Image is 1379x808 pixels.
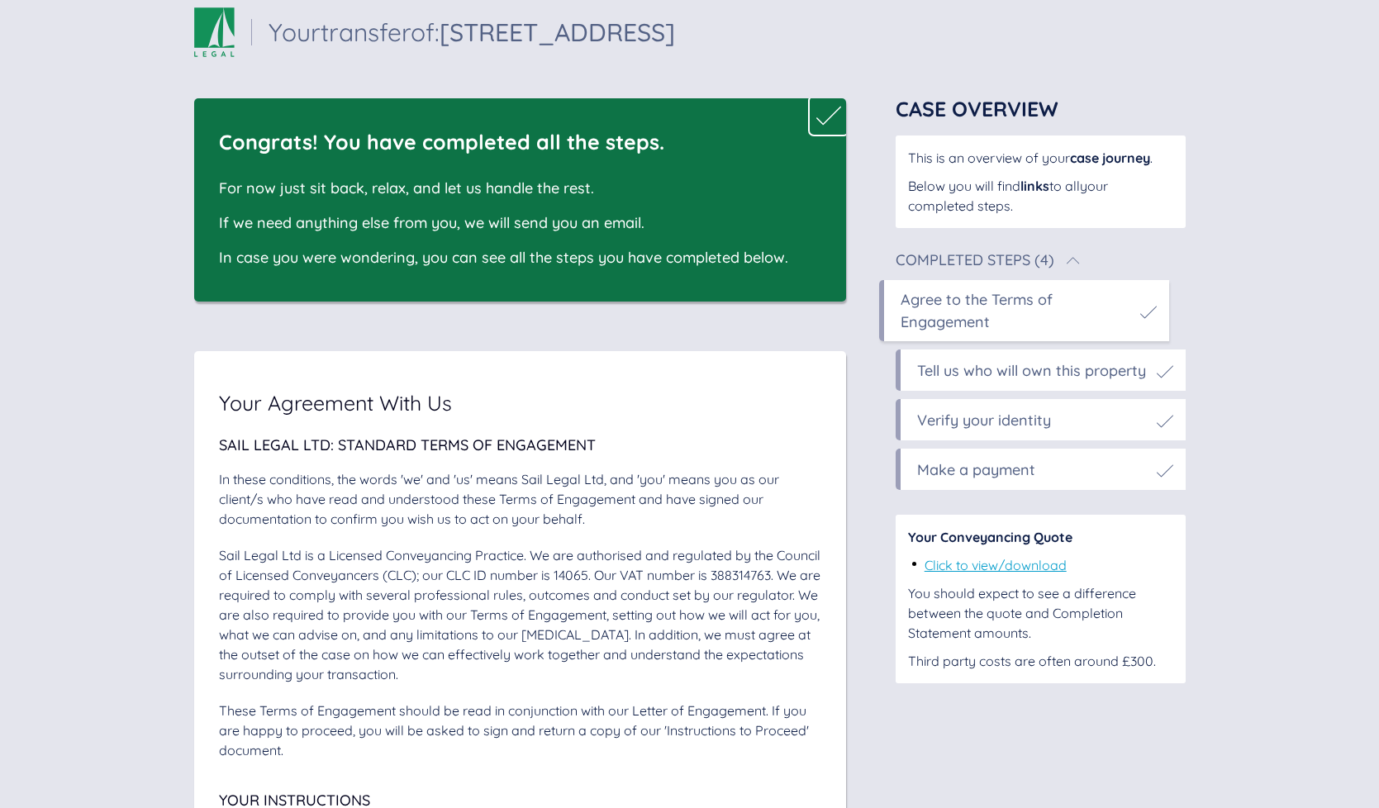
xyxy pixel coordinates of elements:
div: Below you will find to all your completed steps . [908,176,1173,216]
div: In these conditions, the words 'we' and 'us' means Sail Legal Ltd, and 'you' means you as our cli... [219,469,821,529]
span: Sail Legal Ltd: Standard Terms of Engagement [219,435,596,454]
span: Congrats! You have completed all the steps. [219,129,664,154]
div: For now just sit back, relax, and let us handle the rest. [219,177,796,199]
a: Click to view/download [925,557,1067,573]
div: Verify your identity [917,409,1051,431]
div: These Terms of Engagement should be read in conjunction with our Letter of Engagement. If you are... [219,701,821,760]
span: links [1020,178,1049,194]
div: Your transfer of: [269,20,675,45]
div: Completed Steps (4) [896,253,1054,268]
div: This is an overview of your . [908,148,1173,168]
span: [STREET_ADDRESS] [440,17,675,48]
div: In case you were wondering, you can see all the steps you have completed below. [219,246,796,269]
span: Your Agreement With Us [219,392,452,413]
span: Your Conveyancing Quote [908,529,1072,545]
div: You should expect to see a difference between the quote and Completion Statement amounts. [908,583,1173,643]
span: Case Overview [896,96,1058,121]
div: Agree to the Terms of Engagement [901,288,1132,333]
div: Third party costs are often around £300. [908,651,1173,671]
div: Sail Legal Ltd is a Licensed Conveyancing Practice. We are authorised and regulated by the Counci... [219,545,821,684]
span: case journey [1070,150,1150,166]
div: If we need anything else from you, we will send you an email. [219,212,796,234]
div: Make a payment [917,459,1035,481]
div: Tell us who will own this property [917,359,1146,382]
